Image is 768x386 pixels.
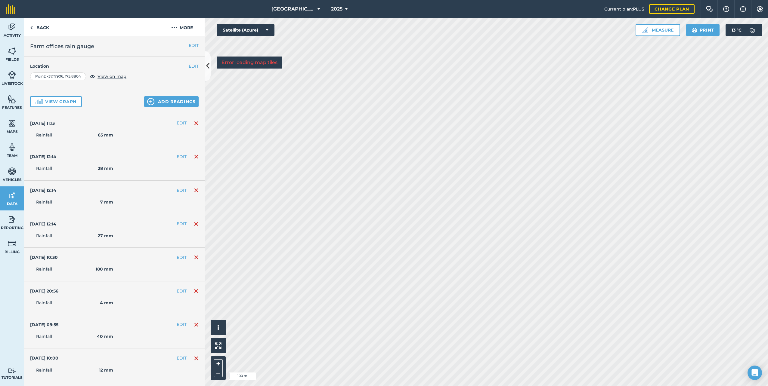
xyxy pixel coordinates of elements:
[211,320,226,335] button: i
[194,321,199,328] img: svg+xml;base64,PHN2ZyB4bWxucz0iaHR0cDovL3d3dy53My5vcmcvMjAwMC9zdmciIHdpZHRoPSIxNiIgaGVpZ2h0PSIyNC...
[30,24,33,31] img: svg+xml;base64,PHN2ZyB4bWxucz0iaHR0cDovL3d3dy53My5vcmcvMjAwMC9zdmciIHdpZHRoPSI5IiBoZWlnaHQ9IjI0Ii...
[189,42,199,49] button: EDIT
[177,321,187,328] button: EDIT
[171,24,177,31] img: svg+xml;base64,PHN2ZyB4bWxucz0iaHR0cDovL3d3dy53My5vcmcvMjAwMC9zdmciIHdpZHRoPSIyMCIgaGVpZ2h0PSIyNC...
[30,120,55,126] h4: [DATE] 11:13
[748,366,762,380] div: Open Intercom Messenger
[30,254,58,260] h4: [DATE] 10:30
[8,119,16,128] img: svg+xml;base64,PHN2ZyB4bWxucz0iaHR0cDovL3d3dy53My5vcmcvMjAwMC9zdmciIHdpZHRoPSI1NiIgaGVpZ2h0PSI2MC...
[98,232,113,239] strong: 27 mm
[740,5,746,13] img: svg+xml;base64,PHN2ZyB4bWxucz0iaHR0cDovL3d3dy53My5vcmcvMjAwMC9zdmciIHdpZHRoPSIxNyIgaGVpZ2h0PSIxNy...
[217,24,274,36] button: Satellite (Azure)
[144,96,199,107] button: Add readings
[732,24,742,36] span: 13 ° C
[746,24,758,36] img: svg+xml;base64,PD94bWwgdmVyc2lvbj0iMS4wIiBlbmNvZGluZz0idXRmLTgiPz4KPCEtLSBHZW5lcmF0b3I6IEFkb2JlIE...
[194,153,199,160] img: svg+xml;base64,PHN2ZyB4bWxucz0iaHR0cDovL3d3dy53My5vcmcvMjAwMC9zdmciIHdpZHRoPSIxNiIgaGVpZ2h0PSIyNC...
[36,266,52,272] span: Rainfall
[8,71,16,80] img: svg+xml;base64,PD94bWwgdmVyc2lvbj0iMS4wIiBlbmNvZGluZz0idXRmLTgiPz4KPCEtLSBHZW5lcmF0b3I6IEFkb2JlIE...
[90,73,126,80] button: View on map
[177,355,187,361] button: EDIT
[30,63,199,69] h4: Location
[36,299,52,306] span: Rainfall
[194,287,199,295] img: svg+xml;base64,PHN2ZyB4bWxucz0iaHR0cDovL3d3dy53My5vcmcvMjAwMC9zdmciIHdpZHRoPSIxNiIgaGVpZ2h0PSIyNC...
[30,322,58,328] h4: [DATE] 09:55
[686,24,720,36] button: Print
[30,72,86,80] div: Point : -37.17906 , 175.8804
[8,23,16,32] img: svg+xml;base64,PD94bWwgdmVyc2lvbj0iMS4wIiBlbmNvZGluZz0idXRmLTgiPz4KPCEtLSBHZW5lcmF0b3I6IEFkb2JlIE...
[96,266,113,272] strong: 180 mm
[30,187,56,193] h4: [DATE] 12:14
[194,355,199,362] img: svg+xml;base64,PHN2ZyB4bWxucz0iaHR0cDovL3d3dy53My5vcmcvMjAwMC9zdmciIHdpZHRoPSIxNiIgaGVpZ2h0PSIyNC...
[217,324,219,331] span: i
[99,367,113,373] strong: 12 mm
[649,4,695,14] a: Change plan
[8,95,16,104] img: svg+xml;base64,PHN2ZyB4bWxucz0iaHR0cDovL3d3dy53My5vcmcvMjAwMC9zdmciIHdpZHRoPSI1NiIgaGVpZ2h0PSI2MC...
[8,47,16,56] img: svg+xml;base64,PHN2ZyB4bWxucz0iaHR0cDovL3d3dy53My5vcmcvMjAwMC9zdmciIHdpZHRoPSI1NiIgaGVpZ2h0PSI2MC...
[8,167,16,176] img: svg+xml;base64,PD94bWwgdmVyc2lvbj0iMS4wIiBlbmNvZGluZz0idXRmLTgiPz4KPCEtLSBHZW5lcmF0b3I6IEFkb2JlIE...
[30,154,56,160] h4: [DATE] 12:14
[271,5,315,13] span: [GEOGRAPHIC_DATA]
[98,132,113,138] strong: 65 mm
[331,5,342,13] span: 2025
[100,299,113,306] strong: 4 mm
[36,199,52,205] span: Rainfall
[189,63,199,69] button: EDIT
[30,221,56,227] h4: [DATE] 12:14
[221,59,277,66] p: Error loading map tiles
[636,24,680,36] button: Measure
[8,143,16,152] img: svg+xml;base64,PD94bWwgdmVyc2lvbj0iMS4wIiBlbmNvZGluZz0idXRmLTgiPz4KPCEtLSBHZW5lcmF0b3I6IEFkb2JlIE...
[8,191,16,200] img: svg+xml;base64,PD94bWwgdmVyc2lvbj0iMS4wIiBlbmNvZGluZz0idXRmLTgiPz4KPCEtLSBHZW5lcmF0b3I6IEFkb2JlIE...
[214,359,223,368] button: +
[177,120,187,126] button: EDIT
[97,333,113,340] strong: 40 mm
[36,165,52,172] span: Rainfall
[177,288,187,294] button: EDIT
[6,4,15,14] img: fieldmargin Logo
[726,24,762,36] button: 13 °C
[692,26,697,34] img: svg+xml;base64,PHN2ZyB4bWxucz0iaHR0cDovL3d3dy53My5vcmcvMjAwMC9zdmciIHdpZHRoPSIxOSIgaGVpZ2h0PSIyNC...
[177,254,187,261] button: EDIT
[177,153,187,160] button: EDIT
[8,215,16,224] img: svg+xml;base64,PD94bWwgdmVyc2lvbj0iMS4wIiBlbmNvZGluZz0idXRmLTgiPz4KPCEtLSBHZW5lcmF0b3I6IEFkb2JlIE...
[706,6,713,12] img: Two speech bubbles overlapping with the left bubble in the forefront
[98,73,126,80] span: View on map
[8,368,16,374] img: svg+xml;base64,PD94bWwgdmVyc2lvbj0iMS4wIiBlbmNvZGluZz0idXRmLTgiPz4KPCEtLSBHZW5lcmF0b3I6IEFkb2JlIE...
[194,254,199,261] img: svg+xml;base64,PHN2ZyB4bWxucz0iaHR0cDovL3d3dy53My5vcmcvMjAwMC9zdmciIHdpZHRoPSIxNiIgaGVpZ2h0PSIyNC...
[723,6,730,12] img: A question mark icon
[90,73,95,80] img: svg+xml;base64,PHN2ZyB4bWxucz0iaHR0cDovL3d3dy53My5vcmcvMjAwMC9zdmciIHdpZHRoPSIxOCIgaGVpZ2h0PSIyNC...
[36,367,52,373] span: Rainfall
[604,6,644,12] span: Current plan : PLUS
[30,96,82,107] button: View graph
[98,165,113,172] strong: 28 mm
[36,333,52,340] span: Rainfall
[36,98,43,105] img: svg+xml;base64,PD94bWwgdmVyc2lvbj0iMS4wIiBlbmNvZGluZz0idXRmLTgiPz4KPCEtLSBHZW5lcmF0b3I6IEFkb2JlIE...
[36,132,52,138] span: Rainfall
[159,18,205,36] button: More
[194,220,199,228] img: svg+xml;base64,PHN2ZyB4bWxucz0iaHR0cDovL3d3dy53My5vcmcvMjAwMC9zdmciIHdpZHRoPSIxNiIgaGVpZ2h0PSIyNC...
[24,18,55,36] a: Back
[756,6,763,12] img: A cog icon
[642,27,648,33] img: Ruler icon
[215,342,221,349] img: Four arrows, one pointing top left, one top right, one bottom right and the last bottom left
[36,232,52,239] span: Rainfall
[30,355,58,361] h4: [DATE] 10:00
[30,288,58,294] h4: [DATE] 20:56
[177,187,187,194] button: EDIT
[147,98,154,105] img: svg+xml;base64,PHN2ZyB4bWxucz0iaHR0cDovL3d3dy53My5vcmcvMjAwMC9zdmciIHdpZHRoPSIxNCIgaGVpZ2h0PSIyNC...
[194,187,199,194] img: svg+xml;base64,PHN2ZyB4bWxucz0iaHR0cDovL3d3dy53My5vcmcvMjAwMC9zdmciIHdpZHRoPSIxNiIgaGVpZ2h0PSIyNC...
[177,220,187,227] button: EDIT
[100,199,113,205] strong: 7 mm
[194,120,199,127] img: svg+xml;base64,PHN2ZyB4bWxucz0iaHR0cDovL3d3dy53My5vcmcvMjAwMC9zdmciIHdpZHRoPSIxNiIgaGVpZ2h0PSIyNC...
[30,42,199,51] h2: Farm offices rain gauge
[214,368,223,377] button: –
[8,239,16,248] img: svg+xml;base64,PD94bWwgdmVyc2lvbj0iMS4wIiBlbmNvZGluZz0idXRmLTgiPz4KPCEtLSBHZW5lcmF0b3I6IEFkb2JlIE...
